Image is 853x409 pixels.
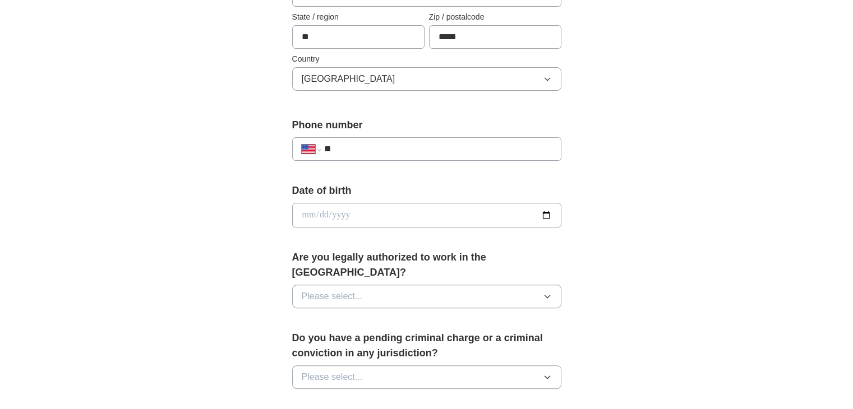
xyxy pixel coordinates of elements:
[302,72,395,86] span: [GEOGRAPHIC_DATA]
[292,53,561,65] label: Country
[302,290,363,303] span: Please select...
[429,11,561,23] label: Zip / postalcode
[292,365,561,389] button: Please select...
[302,370,363,384] span: Please select...
[292,250,561,280] label: Are you legally authorized to work in the [GEOGRAPHIC_DATA]?
[292,183,561,198] label: Date of birth
[292,118,561,133] label: Phone number
[292,331,561,361] label: Do you have a pending criminal charge or a criminal conviction in any jurisdiction?
[292,67,561,91] button: [GEOGRAPHIC_DATA]
[292,11,425,23] label: State / region
[292,285,561,308] button: Please select...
